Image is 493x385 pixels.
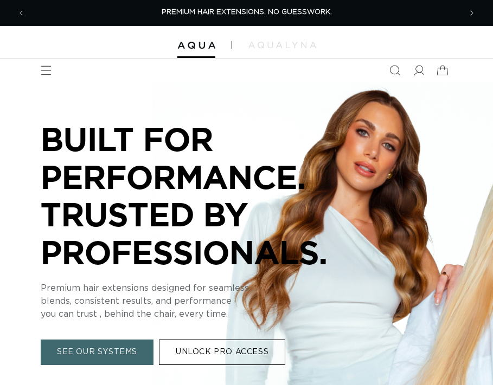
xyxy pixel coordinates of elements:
[41,340,153,366] a: SEE OUR SYSTEMS
[460,1,484,25] button: Next announcement
[41,282,366,295] p: Premium hair extensions designed for seamless
[383,58,407,82] summary: Search
[41,308,366,321] p: you can trust , behind the chair, every time.
[9,1,33,25] button: Previous announcement
[159,340,285,366] a: UNLOCK PRO ACCESS
[41,120,366,271] p: BUILT FOR PERFORMANCE. TRUSTED BY PROFESSIONALS.
[177,42,215,49] img: Aqua Hair Extensions
[248,42,316,48] img: aqualyna.com
[162,9,332,16] span: PREMIUM HAIR EXTENSIONS. NO GUESSWORK.
[41,295,366,308] p: blends, consistent results, and performance
[34,58,58,82] summary: Menu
